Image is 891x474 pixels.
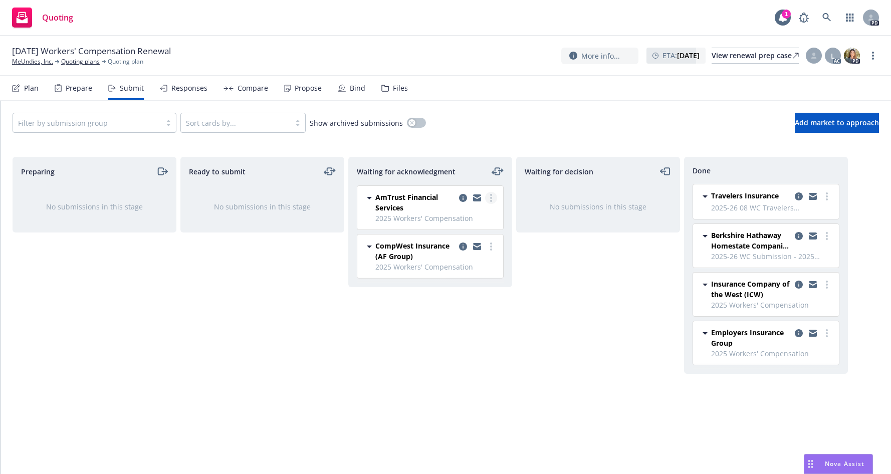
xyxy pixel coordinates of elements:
[471,192,483,204] a: copy logging email
[804,454,817,473] div: Drag to move
[712,48,799,63] div: View renewal prep case
[42,14,73,22] span: Quoting
[471,241,483,253] a: copy logging email
[525,166,593,177] span: Waiting for decision
[867,50,879,62] a: more
[662,50,700,61] span: ETA :
[324,165,336,177] a: moveLeftRight
[693,165,711,176] span: Done
[821,230,833,242] a: more
[794,8,814,28] a: Report a Bug
[581,51,620,61] span: More info...
[492,165,504,177] a: moveLeftRight
[66,84,92,92] div: Prepare
[793,327,805,339] a: copy logging email
[375,192,455,213] span: AmTrust Financial Services
[12,57,53,66] a: MeUndies, Inc.
[782,10,791,19] div: 1
[295,84,322,92] div: Propose
[711,300,833,310] span: 2025 Workers' Compensation
[793,230,805,242] a: copy logging email
[12,45,171,57] span: [DATE] Workers' Compensation Renewal
[197,201,328,212] div: No submissions in this stage
[457,241,469,253] a: copy logging email
[21,166,55,177] span: Preparing
[807,327,819,339] a: copy logging email
[156,165,168,177] a: moveRight
[711,190,779,201] span: Travelers Insurance
[457,192,469,204] a: copy logging email
[795,113,879,133] button: Add market to approach
[8,4,77,32] a: Quoting
[840,8,860,28] a: Switch app
[825,459,864,468] span: Nova Assist
[350,84,365,92] div: Bind
[238,84,268,92] div: Compare
[821,327,833,339] a: more
[793,279,805,291] a: copy logging email
[677,51,700,60] strong: [DATE]
[711,327,791,348] span: Employers Insurance Group
[807,190,819,202] a: copy logging email
[711,230,791,251] span: Berkshire Hathaway Homestate Companies (BHHC)
[711,348,833,359] span: 2025 Workers' Compensation
[807,230,819,242] a: copy logging email
[711,251,833,262] span: 2025-26 WC Submission - 2025 Workers' Compensation
[24,84,39,92] div: Plan
[807,279,819,291] a: copy logging email
[61,57,100,66] a: Quoting plans
[821,279,833,291] a: more
[659,165,672,177] a: moveLeft
[711,202,833,213] span: 2025-26 08 WC Travelers submission - 2025 Workers' Compensation
[795,118,879,127] span: Add market to approach
[120,84,144,92] div: Submit
[712,48,799,64] a: View renewal prep case
[793,190,805,202] a: copy logging email
[844,48,860,64] img: photo
[29,201,160,212] div: No submissions in this stage
[485,241,497,253] a: more
[561,48,638,64] button: More info...
[817,8,837,28] a: Search
[310,118,403,128] span: Show archived submissions
[393,84,408,92] div: Files
[375,241,455,262] span: CompWest Insurance (AF Group)
[821,190,833,202] a: more
[375,213,497,223] span: 2025 Workers' Compensation
[711,279,791,300] span: Insurance Company of the West (ICW)
[189,166,246,177] span: Ready to submit
[357,166,456,177] span: Waiting for acknowledgment
[108,57,143,66] span: Quoting plan
[533,201,663,212] div: No submissions in this stage
[171,84,207,92] div: Responses
[804,454,873,474] button: Nova Assist
[485,192,497,204] a: more
[375,262,497,272] span: 2025 Workers' Compensation
[831,51,835,61] span: L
